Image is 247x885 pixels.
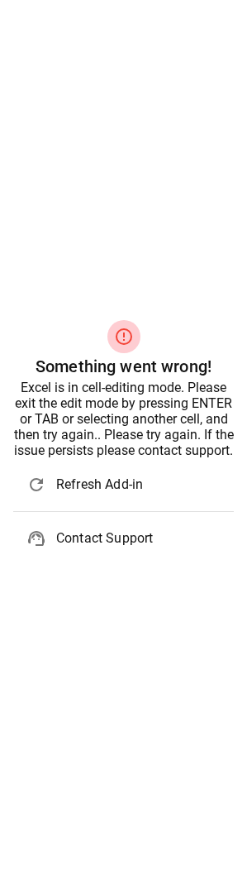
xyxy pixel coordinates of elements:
span: error_outline [114,327,134,347]
div: Excel is in cell-editing mode. Please exit the edit mode by pressing ENTER or TAB or selecting an... [13,380,234,458]
span: support_agent [26,529,46,548]
span: Refresh Add-in [56,475,221,495]
span: Contact Support [56,529,221,548]
span: refresh [26,475,46,495]
h6: Something went wrong! [13,353,234,380]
